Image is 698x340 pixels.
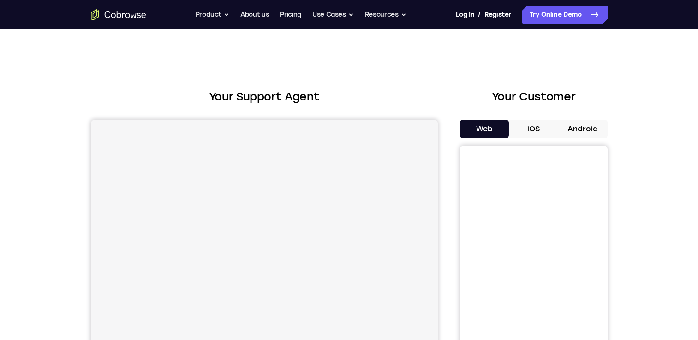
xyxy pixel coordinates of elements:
[558,120,608,138] button: Android
[478,9,481,20] span: /
[509,120,558,138] button: iOS
[240,6,269,24] a: About us
[522,6,608,24] a: Try Online Demo
[91,88,438,105] h2: Your Support Agent
[91,9,146,20] a: Go to the home page
[456,6,474,24] a: Log In
[460,88,608,105] h2: Your Customer
[280,6,301,24] a: Pricing
[484,6,511,24] a: Register
[460,120,509,138] button: Web
[312,6,354,24] button: Use Cases
[365,6,406,24] button: Resources
[196,6,230,24] button: Product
